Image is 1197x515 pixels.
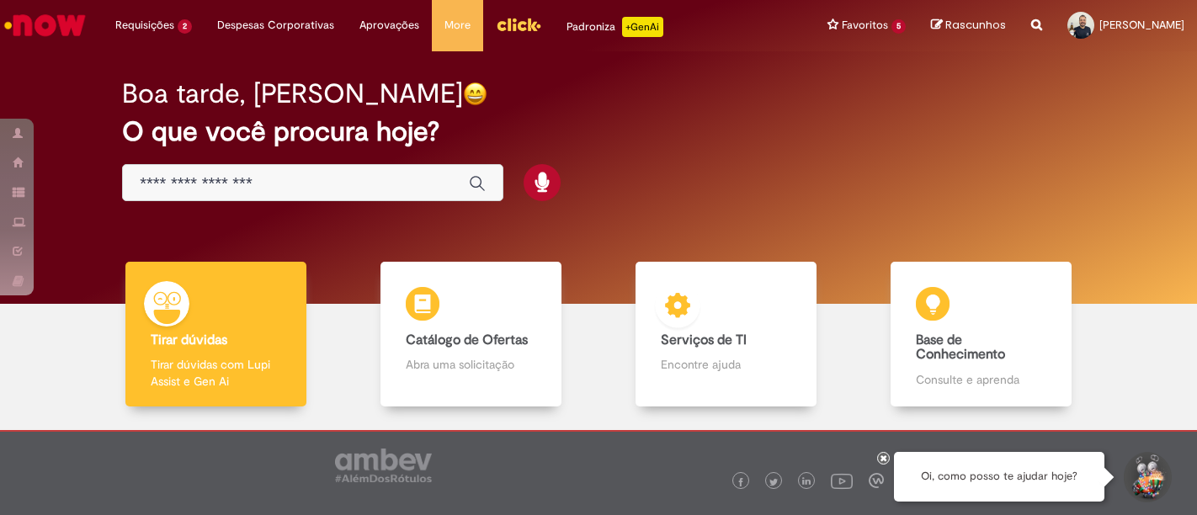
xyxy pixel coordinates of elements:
a: Base de Conhecimento Consulte e aprenda [854,262,1109,407]
span: Rascunhos [945,17,1006,33]
span: More [444,17,471,34]
a: Catálogo de Ofertas Abra uma solicitação [343,262,598,407]
h2: Boa tarde, [PERSON_NAME] [122,79,463,109]
h2: O que você procura hoje? [122,117,1075,146]
img: logo_footer_linkedin.png [802,477,811,487]
b: Base de Conhecimento [916,332,1005,364]
a: Rascunhos [931,18,1006,34]
span: Requisições [115,17,174,34]
span: 5 [891,19,906,34]
img: logo_footer_ambev_rotulo_gray.png [335,449,432,482]
div: Padroniza [567,17,663,37]
a: Tirar dúvidas Tirar dúvidas com Lupi Assist e Gen Ai [88,262,343,407]
span: Aprovações [359,17,419,34]
p: +GenAi [622,17,663,37]
span: Despesas Corporativas [217,17,334,34]
div: Oi, como posso te ajudar hoje? [894,452,1104,502]
img: logo_footer_facebook.png [737,478,745,486]
img: logo_footer_twitter.png [769,478,778,486]
p: Consulte e aprenda [916,371,1045,388]
span: 2 [178,19,192,34]
b: Serviços de TI [661,332,747,348]
a: Serviços de TI Encontre ajuda [598,262,854,407]
p: Encontre ajuda [661,356,790,373]
img: happy-face.png [463,82,487,106]
img: logo_footer_youtube.png [831,470,853,491]
p: Abra uma solicitação [406,356,535,373]
b: Tirar dúvidas [151,332,227,348]
img: click_logo_yellow_360x200.png [496,12,541,37]
img: logo_footer_workplace.png [869,473,884,488]
p: Tirar dúvidas com Lupi Assist e Gen Ai [151,356,280,390]
span: [PERSON_NAME] [1099,18,1184,32]
span: Favoritos [842,17,888,34]
b: Catálogo de Ofertas [406,332,528,348]
button: Iniciar Conversa de Suporte [1121,452,1172,502]
img: ServiceNow [2,8,88,42]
